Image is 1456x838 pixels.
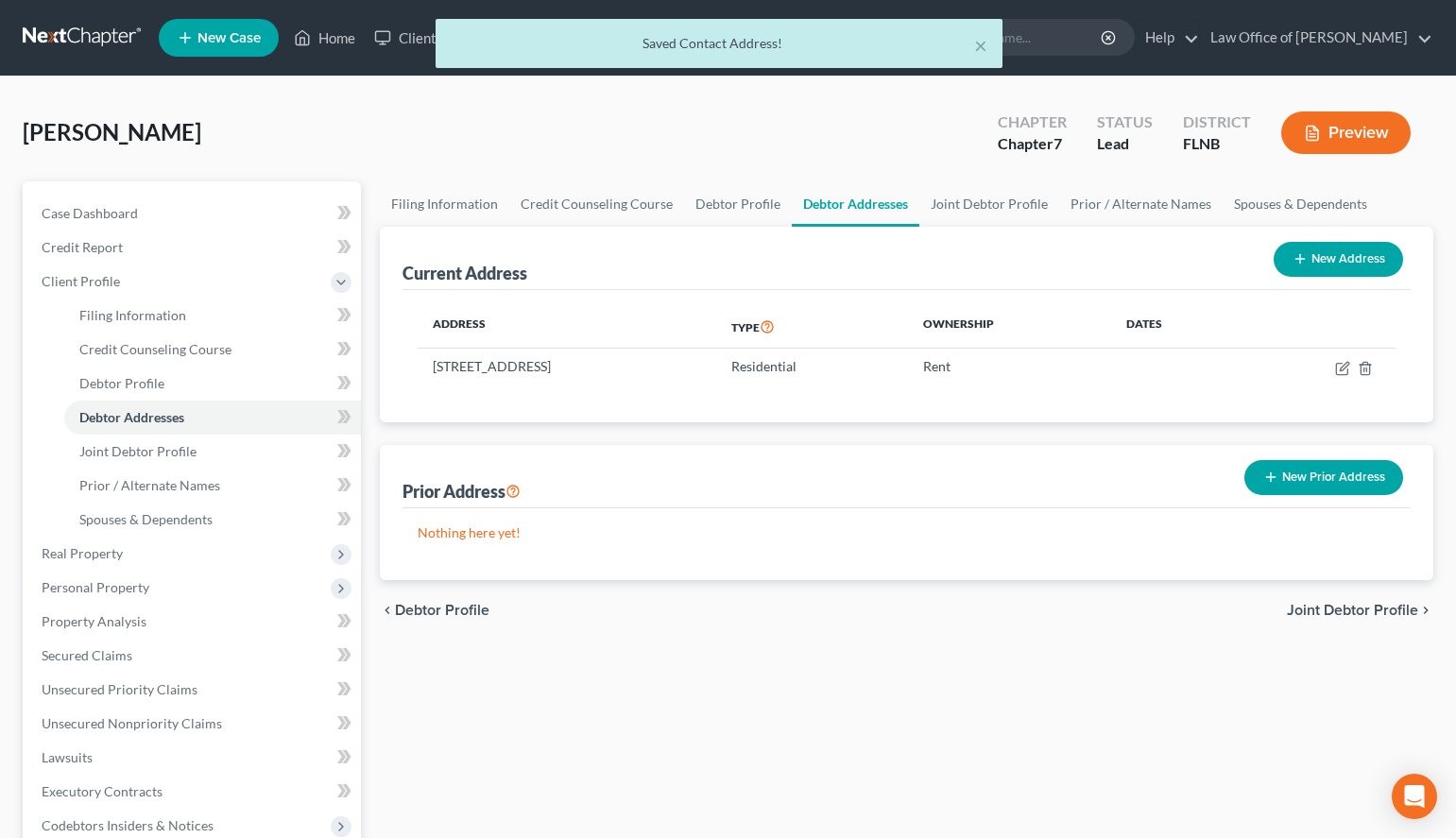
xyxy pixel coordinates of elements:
[64,333,361,367] a: Credit Counseling Course
[998,111,1067,133] div: Chapter
[64,401,361,435] a: Debtor Addresses
[908,349,1111,385] td: Rent
[26,639,361,673] a: Secured Claims
[26,741,361,775] a: Lawsuits
[79,341,231,357] span: Credit Counseling Course
[1097,111,1153,133] div: Status
[23,118,201,145] span: [PERSON_NAME]
[42,681,197,697] span: Unsecured Priority Claims
[1392,774,1437,819] div: Open Intercom Messenger
[64,367,361,401] a: Debtor Profile
[42,545,123,561] span: Real Property
[79,511,213,527] span: Spouses & Dependents
[1287,603,1433,618] button: Joint Debtor Profile chevron_right
[26,231,361,265] a: Credit Report
[1097,133,1153,155] div: Lead
[380,603,489,618] button: chevron_left Debtor Profile
[418,305,715,349] th: Address
[451,34,987,53] div: Saved Contact Address!
[79,375,164,391] span: Debtor Profile
[509,181,684,227] a: Credit Counseling Course
[26,605,361,639] a: Property Analysis
[42,817,214,833] span: Codebtors Insiders & Notices
[42,579,149,595] span: Personal Property
[403,480,521,503] div: Prior Address
[908,305,1111,349] th: Ownership
[684,181,792,227] a: Debtor Profile
[26,197,361,231] a: Case Dashboard
[64,503,361,537] a: Spouses & Dependents
[79,443,197,459] span: Joint Debtor Profile
[42,205,138,221] span: Case Dashboard
[1244,460,1403,495] button: New Prior Address
[998,133,1067,155] div: Chapter
[1287,603,1418,618] span: Joint Debtor Profile
[1418,603,1433,618] i: chevron_right
[1274,242,1403,277] button: New Address
[1183,111,1251,133] div: District
[79,307,186,323] span: Filing Information
[64,435,361,469] a: Joint Debtor Profile
[418,523,1396,542] p: Nothing here yet!
[1183,133,1251,155] div: FLNB
[418,349,715,385] td: [STREET_ADDRESS]
[42,239,123,255] span: Credit Report
[792,181,919,227] a: Debtor Addresses
[974,34,987,57] button: ×
[380,603,395,618] i: chevron_left
[26,673,361,707] a: Unsecured Priority Claims
[42,749,93,765] span: Lawsuits
[716,305,908,349] th: Type
[42,715,222,731] span: Unsecured Nonpriority Claims
[1281,111,1411,154] button: Preview
[64,299,361,333] a: Filing Information
[42,647,132,663] span: Secured Claims
[919,181,1059,227] a: Joint Debtor Profile
[395,603,489,618] span: Debtor Profile
[42,273,120,289] span: Client Profile
[716,349,908,385] td: Residential
[79,477,220,493] span: Prior / Alternate Names
[26,775,361,809] a: Executory Contracts
[1223,181,1379,227] a: Spouses & Dependents
[1053,134,1062,152] span: 7
[1059,181,1223,227] a: Prior / Alternate Names
[26,707,361,741] a: Unsecured Nonpriority Claims
[380,181,509,227] a: Filing Information
[42,783,163,799] span: Executory Contracts
[79,409,184,425] span: Debtor Addresses
[64,469,361,503] a: Prior / Alternate Names
[42,613,146,629] span: Property Analysis
[403,262,527,284] div: Current Address
[1111,305,1244,349] th: Dates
